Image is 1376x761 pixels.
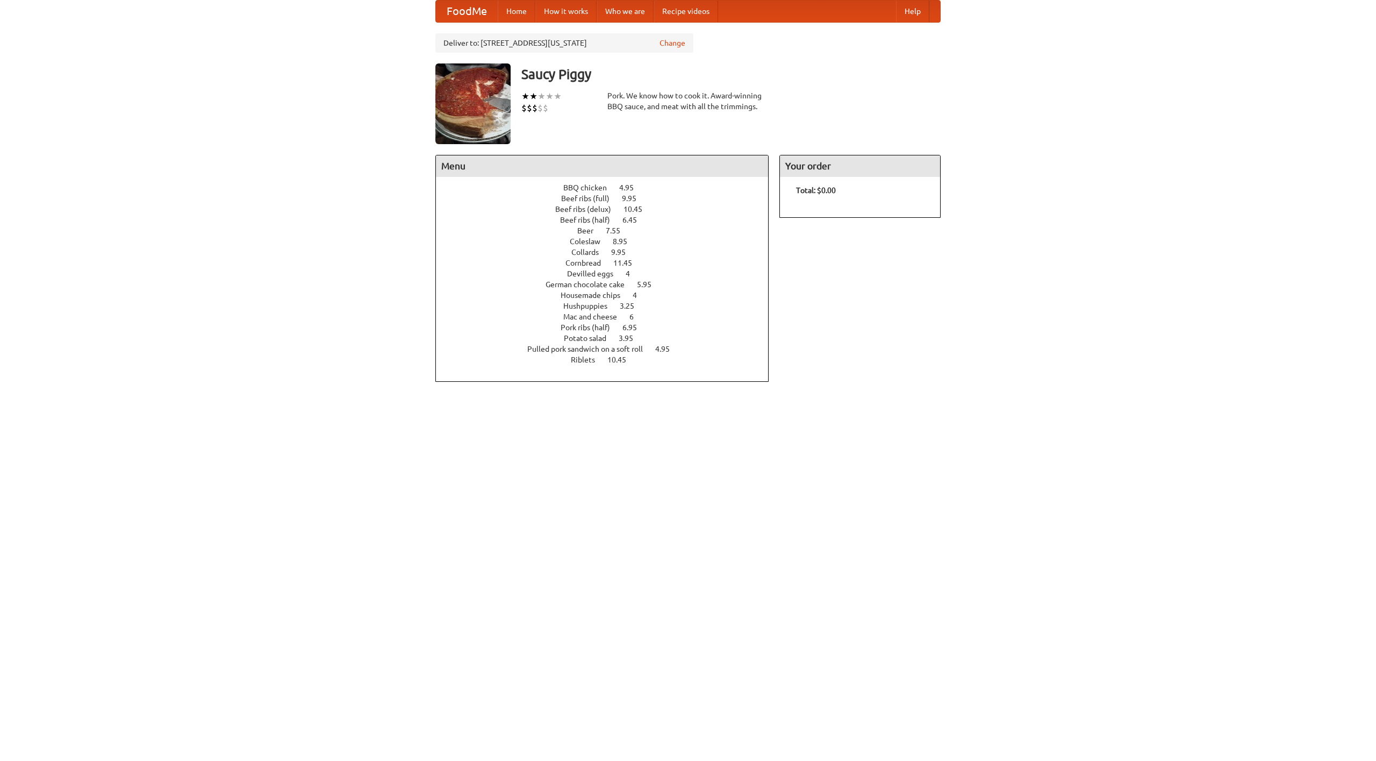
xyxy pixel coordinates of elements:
a: German chocolate cake 5.95 [546,280,671,289]
span: Beef ribs (delux) [555,205,622,214]
b: Total: $0.00 [796,186,836,195]
span: 4 [626,269,641,278]
li: ★ [521,90,529,102]
a: Pulled pork sandwich on a soft roll 4.95 [527,345,690,353]
span: Devilled eggs [567,269,624,278]
li: ★ [529,90,537,102]
h4: Menu [436,155,768,177]
div: Pork. We know how to cook it. Award-winning BBQ sauce, and meat with all the trimmings. [607,90,769,112]
span: 8.95 [613,237,638,246]
a: How it works [535,1,597,22]
li: ★ [546,90,554,102]
span: BBQ chicken [563,183,618,192]
span: Coleslaw [570,237,611,246]
li: $ [537,102,543,114]
a: Cornbread 11.45 [565,259,652,267]
img: angular.jpg [435,63,511,144]
span: 9.95 [622,194,647,203]
li: $ [532,102,537,114]
a: Beef ribs (half) 6.45 [560,216,657,224]
li: $ [527,102,532,114]
a: Coleslaw 8.95 [570,237,647,246]
span: 11.45 [613,259,643,267]
span: Housemade chips [561,291,631,300]
span: Beer [577,226,604,235]
span: 3.25 [620,302,645,310]
span: Mac and cheese [563,312,628,321]
span: Beef ribs (full) [561,194,620,203]
a: Housemade chips 4 [561,291,657,300]
span: 5.95 [637,280,662,289]
span: Pulled pork sandwich on a soft roll [527,345,654,353]
span: 4.95 [619,183,644,192]
a: Help [896,1,929,22]
a: Beer 7.55 [577,226,640,235]
li: $ [521,102,527,114]
a: Home [498,1,535,22]
li: $ [543,102,548,114]
li: ★ [554,90,562,102]
a: Who we are [597,1,654,22]
a: Mac and cheese 6 [563,312,654,321]
span: Riblets [571,355,606,364]
a: Potato salad 3.95 [564,334,653,343]
a: FoodMe [436,1,498,22]
a: Beef ribs (delux) 10.45 [555,205,662,214]
a: Beef ribs (full) 9.95 [561,194,656,203]
span: 6.45 [622,216,648,224]
span: 7.55 [606,226,631,235]
span: 4.95 [655,345,680,353]
span: 10.45 [623,205,653,214]
div: Deliver to: [STREET_ADDRESS][US_STATE] [435,33,693,53]
h3: Saucy Piggy [521,63,941,85]
span: 6 [629,312,644,321]
span: 6.95 [622,323,648,332]
span: Pork ribs (half) [561,323,621,332]
a: Change [660,38,685,48]
span: Collards [571,248,610,257]
span: Beef ribs (half) [560,216,621,224]
a: Hushpuppies 3.25 [563,302,654,310]
a: Pork ribs (half) 6.95 [561,323,657,332]
span: 4 [633,291,648,300]
a: Recipe videos [654,1,718,22]
span: Cornbread [565,259,612,267]
a: Riblets 10.45 [571,355,646,364]
span: Hushpuppies [563,302,618,310]
span: German chocolate cake [546,280,635,289]
a: Collards 9.95 [571,248,646,257]
h4: Your order [780,155,940,177]
li: ★ [537,90,546,102]
span: 9.95 [611,248,636,257]
span: 3.95 [619,334,644,343]
a: Devilled eggs 4 [567,269,650,278]
a: BBQ chicken 4.95 [563,183,654,192]
span: Potato salad [564,334,617,343]
span: 10.45 [607,355,637,364]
